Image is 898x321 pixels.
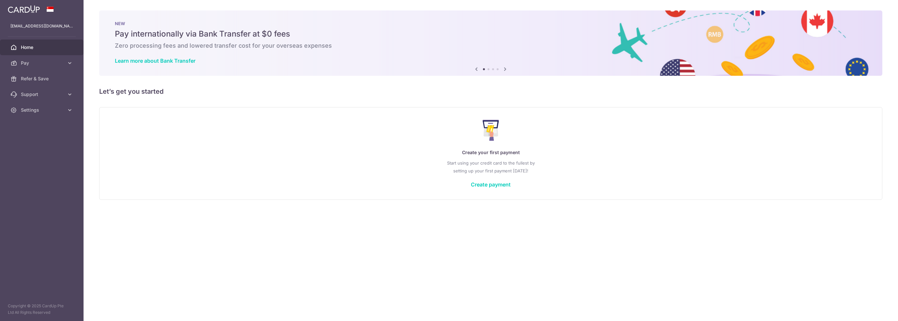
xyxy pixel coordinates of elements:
a: Learn more about Bank Transfer [115,57,195,64]
p: [EMAIL_ADDRESS][DOMAIN_NAME] [10,23,73,29]
span: Support [21,91,64,98]
p: Create your first payment [113,149,869,156]
h5: Pay internationally via Bank Transfer at $0 fees [115,29,867,39]
span: Settings [21,107,64,113]
a: Create payment [471,181,511,188]
h6: Zero processing fees and lowered transfer cost for your overseas expenses [115,42,867,50]
img: CardUp [8,5,40,13]
span: Pay [21,60,64,66]
img: Bank transfer banner [99,10,882,76]
p: NEW [115,21,867,26]
p: Start using your credit card to the fullest by setting up your first payment [DATE]! [113,159,869,175]
img: Make Payment [483,120,499,141]
span: Refer & Save [21,75,64,82]
span: Home [21,44,64,51]
h5: Let’s get you started [99,86,882,97]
